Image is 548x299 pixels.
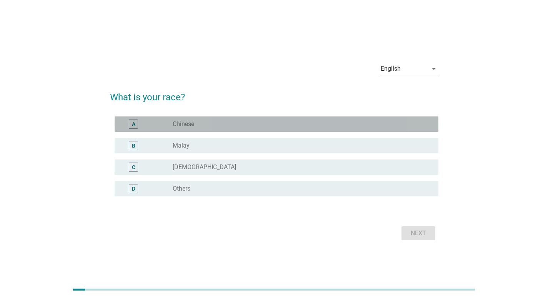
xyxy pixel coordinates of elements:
div: D [132,185,135,193]
label: Others [173,185,190,193]
div: English [381,65,401,72]
label: Chinese [173,120,194,128]
label: Malay [173,142,190,149]
i: arrow_drop_down [429,64,438,73]
div: C [132,163,135,171]
h2: What is your race? [110,83,438,104]
div: B [132,142,135,150]
div: A [132,120,135,128]
label: [DEMOGRAPHIC_DATA] [173,163,236,171]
